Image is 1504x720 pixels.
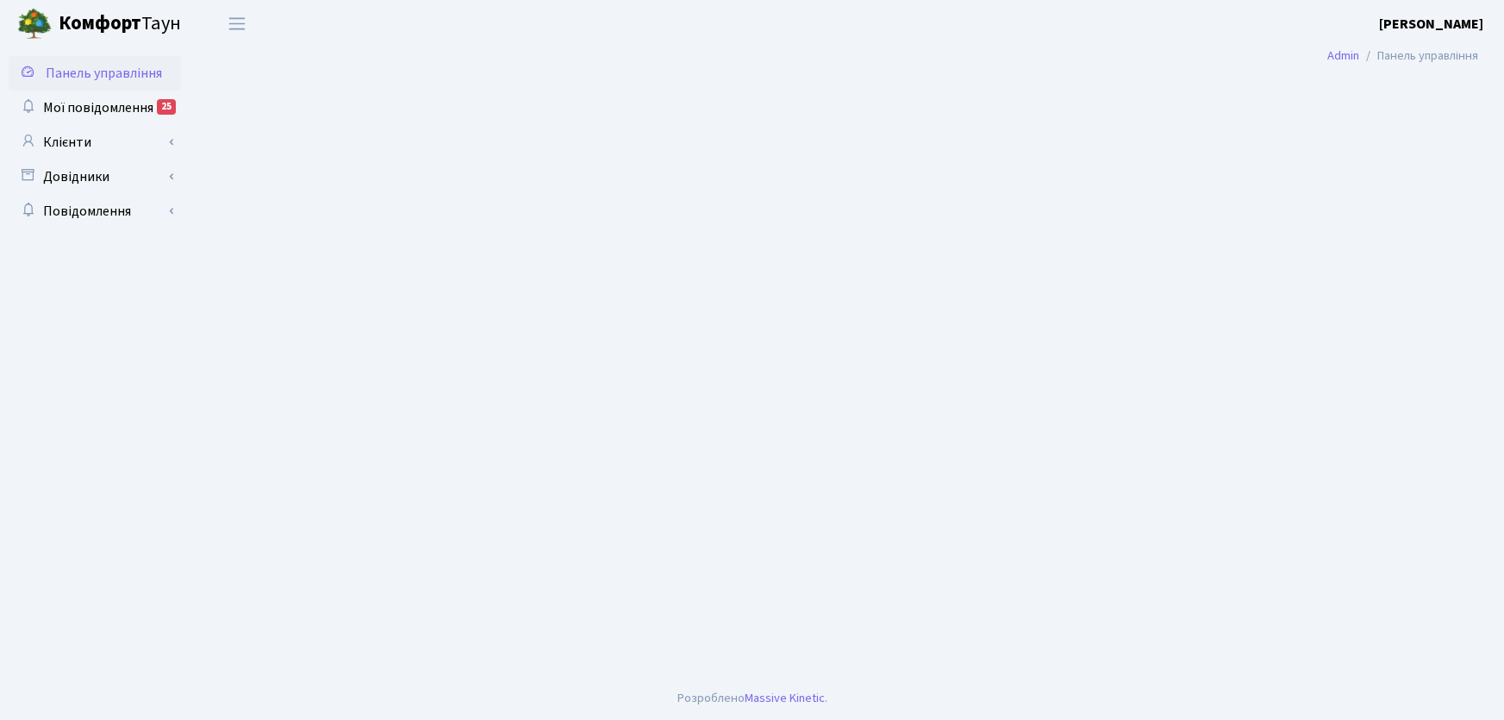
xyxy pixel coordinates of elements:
b: [PERSON_NAME] [1379,15,1483,34]
a: Повідомлення [9,194,181,229]
a: Клієнти [9,125,181,160]
span: Мої повідомлення [43,98,153,117]
b: Комфорт [59,9,141,37]
button: Переключити навігацію [215,9,259,38]
a: Admin [1327,47,1359,65]
div: Розроблено . [677,689,827,708]
li: Панель управління [1359,47,1478,66]
span: Панель управління [46,64,162,83]
span: Таун [59,9,181,39]
div: 25 [157,99,176,115]
a: Довідники [9,160,181,194]
img: logo.png [17,7,52,41]
a: [PERSON_NAME] [1379,14,1483,34]
a: Massive Kinetic [745,689,825,707]
a: Мої повідомлення25 [9,91,181,125]
a: Панель управління [9,56,181,91]
nav: breadcrumb [1301,38,1504,74]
